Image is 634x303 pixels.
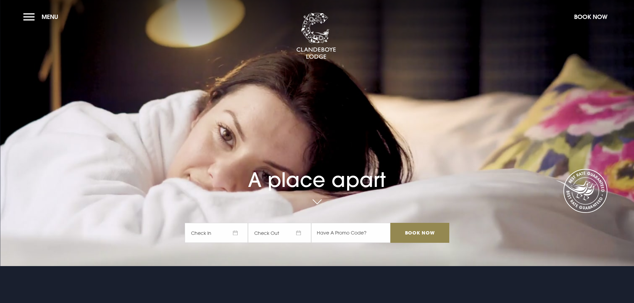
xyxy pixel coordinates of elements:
span: Check In [185,223,248,243]
h1: A place apart [185,149,449,192]
img: Clandeboye Lodge [296,13,336,60]
span: Check Out [248,223,311,243]
button: Book Now [571,10,611,24]
span: Menu [42,13,58,21]
button: Menu [23,10,62,24]
input: Book Now [390,223,449,243]
input: Have A Promo Code? [311,223,390,243]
